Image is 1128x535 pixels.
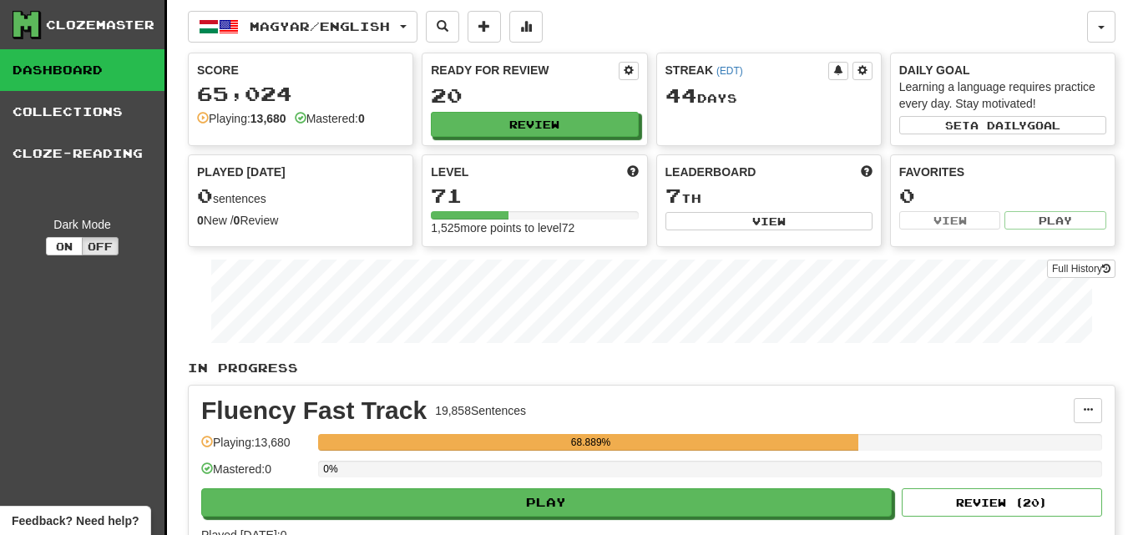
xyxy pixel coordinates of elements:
[250,112,286,125] strong: 13,680
[46,237,83,255] button: On
[468,11,501,43] button: Add sentence to collection
[665,62,828,78] div: Streak
[12,512,139,529] span: Open feedback widget
[431,185,638,206] div: 71
[197,110,286,127] div: Playing:
[716,65,743,77] a: (EDT)
[197,184,213,207] span: 0
[197,83,404,104] div: 65,024
[431,220,638,236] div: 1,525 more points to level 72
[82,237,119,255] button: Off
[665,85,873,107] div: Day s
[13,216,152,233] div: Dark Mode
[435,402,526,419] div: 19,858 Sentences
[188,11,417,43] button: Magyar/English
[627,164,639,180] span: Score more points to level up
[201,461,310,488] div: Mastered: 0
[899,164,1106,180] div: Favorites
[250,19,390,33] span: Magyar / English
[899,185,1106,206] div: 0
[197,164,286,180] span: Played [DATE]
[665,83,697,107] span: 44
[197,62,404,78] div: Score
[665,184,681,207] span: 7
[431,85,638,106] div: 20
[899,116,1106,134] button: Seta dailygoal
[899,78,1106,112] div: Learning a language requires practice every day. Stay motivated!
[1004,211,1106,230] button: Play
[665,164,756,180] span: Leaderboard
[46,17,154,33] div: Clozemaster
[509,11,543,43] button: More stats
[201,488,892,517] button: Play
[188,360,1115,376] p: In Progress
[197,214,204,227] strong: 0
[358,112,365,125] strong: 0
[899,211,1001,230] button: View
[197,185,404,207] div: sentences
[970,119,1027,131] span: a daily
[431,62,618,78] div: Ready for Review
[201,398,427,423] div: Fluency Fast Track
[201,434,310,462] div: Playing: 13,680
[902,488,1102,517] button: Review (20)
[295,110,365,127] div: Mastered:
[426,11,459,43] button: Search sentences
[1047,260,1115,278] a: Full History
[665,185,873,207] div: th
[197,212,404,229] div: New / Review
[861,164,873,180] span: This week in points, UTC
[431,164,468,180] span: Level
[234,214,240,227] strong: 0
[323,434,858,451] div: 68.889%
[431,112,638,137] button: Review
[665,212,873,230] button: View
[899,62,1106,78] div: Daily Goal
